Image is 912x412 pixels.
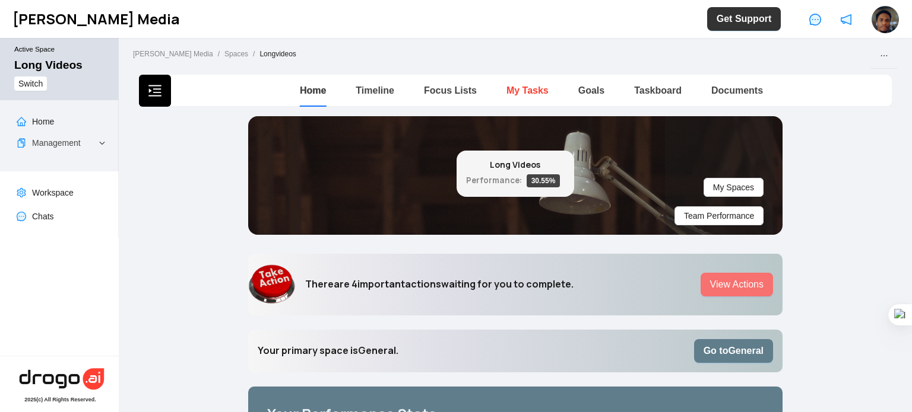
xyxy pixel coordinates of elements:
span: View Actions [710,277,764,292]
button: Team Performance [674,206,764,225]
span: snippets [17,138,26,148]
a: Home [300,85,326,95]
a: Chats [32,212,54,221]
button: Switch [14,76,47,91]
img: hera-logo [17,366,106,392]
small: Performance: [466,175,522,186]
img: mystery man in hoodie [248,264,296,305]
a: Workspace [32,188,74,197]
h6: There are 4 important actions waiting for you to complete. [305,279,574,290]
a: Taskboard [634,85,682,95]
li: / [253,49,255,62]
b: Go to General [704,346,764,356]
a: Focus Lists [424,85,477,95]
a: Management [32,138,81,148]
span: ellipsis [880,52,888,60]
img: ycx7wjys1a8ukc6pvmz3.jpg [872,6,899,33]
span: appstore [755,126,764,134]
span: Team Performance [684,209,754,222]
a: Documents [711,85,763,95]
span: menu-unfold [148,84,162,98]
a: Goals [578,85,604,95]
button: Go toGeneral [694,339,773,363]
span: Switch [18,77,43,90]
button: Get Support [707,7,781,31]
a: Spaces [222,49,251,62]
span: Longvideos [259,50,296,58]
b: Long Videos [490,159,540,170]
h6: Your primary space is General . [258,345,398,356]
a: My Tasks [506,85,549,95]
span: notification [840,14,852,25]
small: Active Space [14,45,109,59]
span: message [809,14,821,25]
a: Timeline [356,85,394,95]
span: Get Support [717,12,771,26]
span: My Spaces [713,181,754,194]
span: 30.55 % [527,174,560,187]
li: / [218,49,220,62]
a: [PERSON_NAME] Media [131,49,216,62]
a: Home [32,117,54,126]
button: View Actions [701,273,773,296]
div: 2025 (c) All Rights Reserved. [24,397,96,403]
div: Long Videos [14,59,83,72]
button: My Spaces [704,178,764,197]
